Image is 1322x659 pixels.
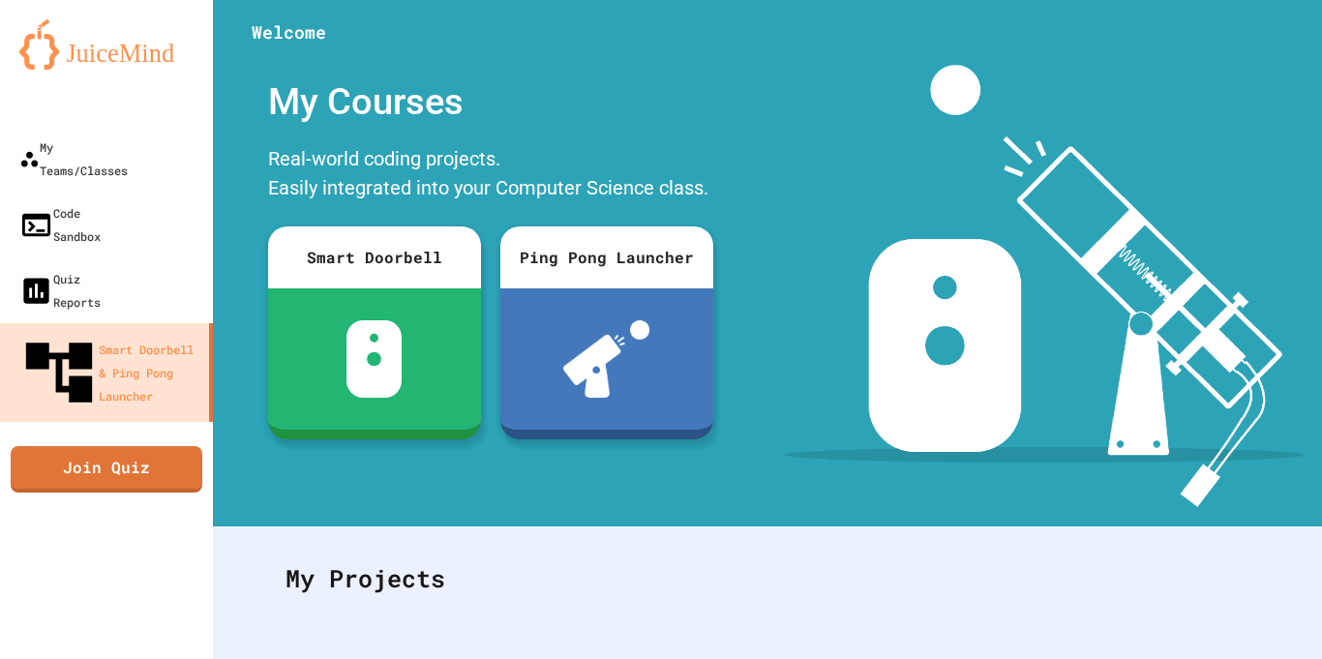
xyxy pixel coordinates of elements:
img: logo-orange.svg [19,19,194,70]
div: Smart Doorbell & Ping Pong Launcher [19,333,201,412]
img: banner-image-my-projects.png [785,65,1304,507]
div: Code Sandbox [19,201,101,248]
a: Join Quiz [11,446,202,493]
div: Ping Pong Launcher [500,226,713,288]
div: Smart Doorbell [268,226,481,288]
div: My Courses [258,65,723,139]
img: ppl-with-ball.png [563,320,649,398]
div: Real-world coding projects. Easily integrated into your Computer Science class. [258,139,723,212]
div: My Teams/Classes [19,135,128,182]
div: Quiz Reports [19,267,101,314]
img: sdb-white.svg [346,320,402,398]
div: My Projects [266,541,1269,616]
